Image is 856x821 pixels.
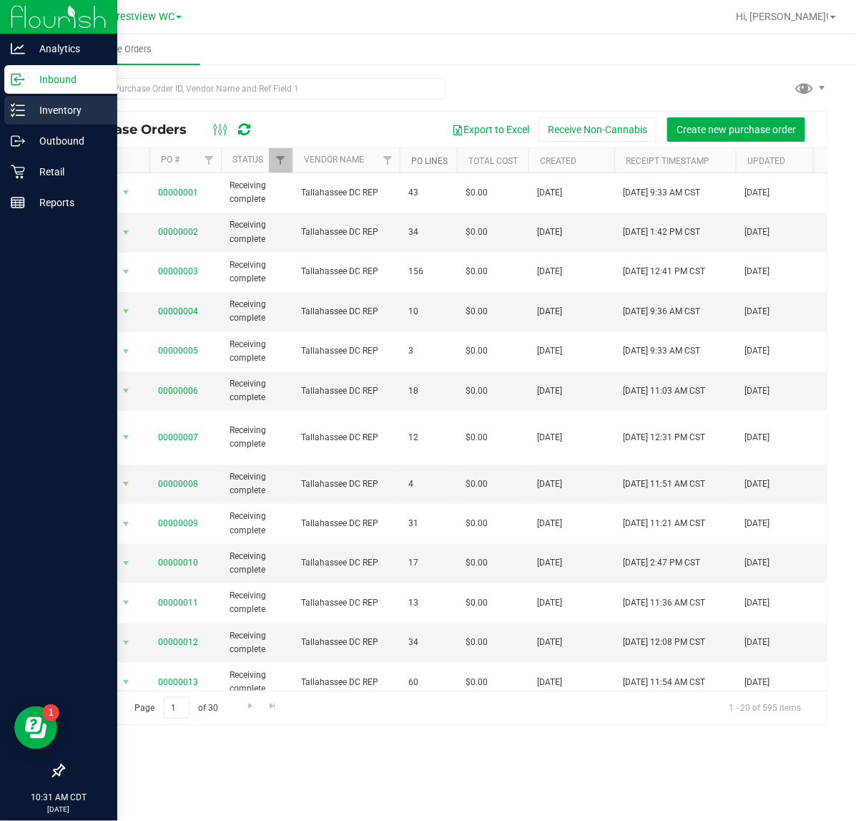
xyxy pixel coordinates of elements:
[537,384,562,398] span: [DATE]
[110,11,174,23] span: Crestview WC
[408,556,448,570] span: 17
[25,163,111,180] p: Retail
[623,596,705,610] span: [DATE] 11:36 AM CST
[537,676,562,689] span: [DATE]
[623,676,705,689] span: [DATE] 11:54 AM CST
[262,697,283,716] a: Go to the last page
[230,258,284,286] span: Receiving complete
[468,156,518,166] a: Total Cost
[230,510,284,537] span: Receiving complete
[117,262,135,282] span: select
[623,556,700,570] span: [DATE] 2:47 PM CST
[538,117,656,142] button: Receive Non-Cannabis
[623,265,705,278] span: [DATE] 12:41 PM CST
[11,165,25,179] inline-svg: Retail
[117,672,135,692] span: select
[25,194,111,211] p: Reports
[537,636,562,649] span: [DATE]
[301,305,391,319] span: Tallahassee DC REP
[240,697,260,716] a: Go to the next page
[408,344,448,358] span: 3
[6,791,111,804] p: 10:31 AM CDT
[623,384,705,398] span: [DATE] 11:03 AM CST
[466,344,488,358] span: $0.00
[63,78,446,99] input: Search Purchase Order ID, Vendor Name and Ref Field 1
[408,384,448,398] span: 18
[408,186,448,200] span: 43
[466,556,488,570] span: $0.00
[158,386,198,396] a: 00000006
[301,384,391,398] span: Tallahassee DC REP
[537,186,562,200] span: [DATE]
[301,265,391,278] span: Tallahassee DC REP
[301,517,391,530] span: Tallahassee DC REP
[408,676,448,689] span: 60
[164,697,190,719] input: 1
[230,629,284,656] span: Receiving complete
[301,556,391,570] span: Tallahassee DC REP
[230,424,284,451] span: Receiving complete
[301,676,391,689] span: Tallahassee DC REP
[537,556,562,570] span: [DATE]
[466,676,488,689] span: $0.00
[158,188,198,198] a: 00000001
[25,132,111,150] p: Outbound
[443,117,538,142] button: Export to Excel
[537,305,562,319] span: [DATE]
[677,124,796,135] span: Create new purchase order
[11,72,25,87] inline-svg: Inbound
[466,431,488,444] span: $0.00
[623,636,705,649] span: [DATE] 12:08 PM CST
[466,477,488,491] span: $0.00
[744,265,769,278] span: [DATE]
[623,431,705,444] span: [DATE] 12:31 PM CST
[537,477,562,491] span: [DATE]
[466,596,488,610] span: $0.00
[301,636,391,649] span: Tallahassee DC REP
[537,431,562,444] span: [DATE]
[158,677,198,687] a: 00000013
[466,186,488,200] span: $0.00
[117,223,135,243] span: select
[537,225,562,239] span: [DATE]
[42,704,59,722] iframe: Resource center unread badge
[747,156,785,166] a: Updated
[158,558,198,568] a: 00000010
[158,227,198,237] a: 00000002
[74,122,201,137] span: Purchase Orders
[744,344,769,358] span: [DATE]
[64,43,171,56] span: Purchase Orders
[744,225,769,239] span: [DATE]
[466,384,488,398] span: $0.00
[269,148,292,173] a: Filter
[11,134,25,148] inline-svg: Outbound
[25,71,111,88] p: Inbound
[161,155,179,165] a: PO #
[230,298,284,325] span: Receiving complete
[230,377,284,404] span: Receiving complete
[744,636,769,649] span: [DATE]
[301,477,391,491] span: Tallahassee DC REP
[230,470,284,497] span: Receiving complete
[117,474,135,494] span: select
[158,432,198,442] a: 00000007
[744,676,769,689] span: [DATE]
[623,344,700,358] span: [DATE] 9:33 AM CST
[304,155,364,165] a: Vendor Name
[537,596,562,610] span: [DATE]
[230,669,284,696] span: Receiving complete
[34,34,200,64] a: Purchase Orders
[25,40,111,57] p: Analytics
[301,225,391,239] span: Tallahassee DC REP
[744,431,769,444] span: [DATE]
[158,598,198,608] a: 00000011
[117,183,135,203] span: select
[158,479,198,489] a: 00000008
[466,636,488,649] span: $0.00
[744,596,769,610] span: [DATE]
[408,596,448,610] span: 13
[537,265,562,278] span: [DATE]
[744,186,769,200] span: [DATE]
[158,637,198,647] a: 00000012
